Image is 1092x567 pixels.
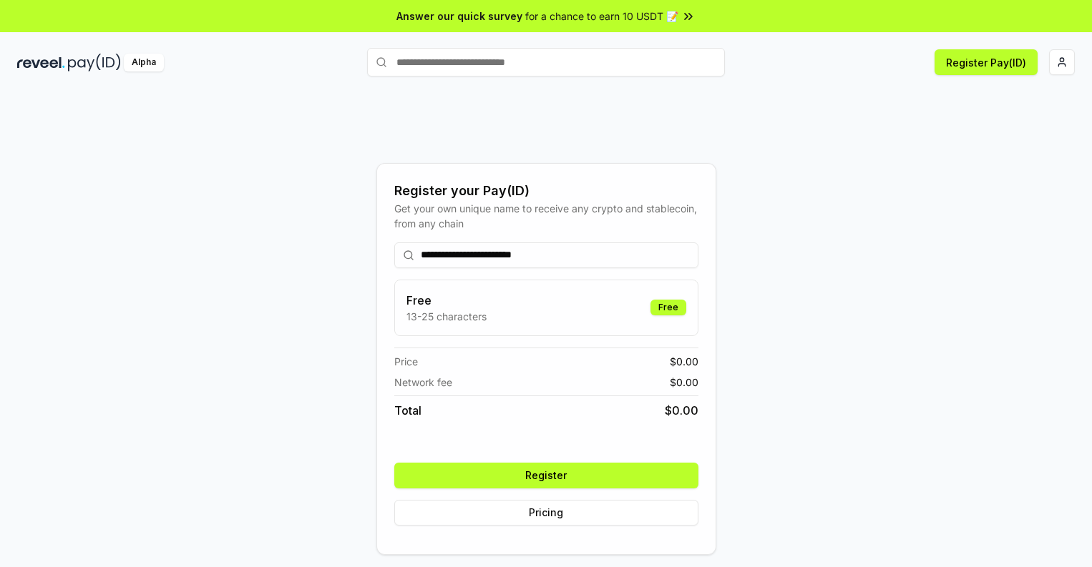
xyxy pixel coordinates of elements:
[394,463,698,488] button: Register
[670,354,698,369] span: $ 0.00
[396,9,522,24] span: Answer our quick survey
[394,402,421,419] span: Total
[394,201,698,231] div: Get your own unique name to receive any crypto and stablecoin, from any chain
[670,375,698,390] span: $ 0.00
[406,309,487,324] p: 13-25 characters
[665,402,698,419] span: $ 0.00
[525,9,678,24] span: for a chance to earn 10 USDT 📝
[394,500,698,526] button: Pricing
[394,354,418,369] span: Price
[935,49,1038,75] button: Register Pay(ID)
[394,181,698,201] div: Register your Pay(ID)
[17,54,65,72] img: reveel_dark
[124,54,164,72] div: Alpha
[406,292,487,309] h3: Free
[394,375,452,390] span: Network fee
[68,54,121,72] img: pay_id
[650,300,686,315] div: Free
